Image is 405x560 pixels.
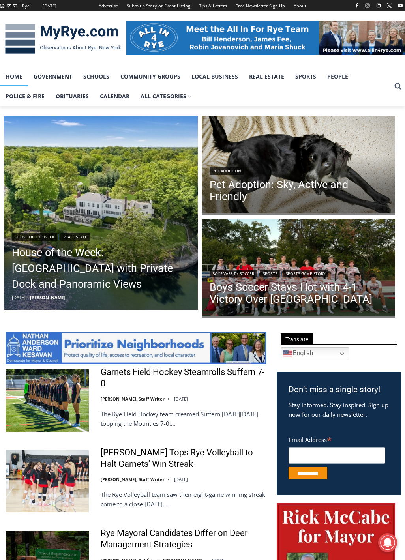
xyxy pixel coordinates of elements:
img: [PHOTO; Sky. Contributed.] [202,116,396,213]
a: Calendar [94,86,135,106]
a: Government [28,67,78,86]
span: – [28,294,30,300]
a: Sports Game Story [283,270,328,277]
div: | | [210,268,388,277]
a: Rye Mayoral Candidates Differ on Deer Management Strategies [101,528,266,550]
a: Schools [78,67,115,86]
p: The Rye Field Hockey team creamed Suffern [DATE][DATE], topping the Mounties 7-0…. [101,409,266,428]
a: X [384,1,394,10]
a: Obituaries [50,86,94,106]
a: English [281,347,349,360]
label: Email Address [289,432,385,446]
a: Pet Adoption [210,167,244,175]
button: View Search Form [391,79,405,94]
a: Sports [290,67,322,86]
a: Facebook [352,1,362,10]
img: en [283,349,292,358]
a: Read More Pet Adoption: Sky, Active and Friendly [202,116,396,213]
img: Somers Tops Rye Volleyball to Halt Garnets’ Win Streak [6,450,89,513]
a: Read More Boys Soccer Stays Hot with 4-1 Victory Over Eastchester [202,219,396,316]
img: 13 Kirby Lane, Rye [4,116,198,310]
a: House of the Week [12,233,57,241]
a: Linkedin [374,1,383,10]
a: Local Business [186,67,244,86]
a: [PERSON_NAME], Staff Writer [101,476,165,482]
a: [PERSON_NAME] [30,294,66,300]
span: Translate [281,333,313,344]
time: [DATE] [12,294,26,300]
img: Garnets Field Hockey Steamrolls Suffern 7-0 [6,369,89,432]
img: All in for Rye [126,21,405,55]
a: Garnets Field Hockey Steamrolls Suffern 7-0 [101,367,266,389]
a: Real Estate [244,67,290,86]
a: Read More House of the Week: Historic Rye Waterfront Estate with Private Dock and Panoramic Views [4,116,198,310]
a: Boys Soccer Stays Hot with 4-1 Victory Over [GEOGRAPHIC_DATA] [210,281,388,305]
span: 65.53 [7,3,17,9]
a: YouTube [396,1,405,10]
a: Instagram [363,1,372,10]
a: Sports [260,270,280,277]
span: All Categories [141,92,192,101]
a: House of the Week: [GEOGRAPHIC_DATA] with Private Dock and Panoramic Views [12,245,190,292]
time: [DATE] [174,396,188,402]
a: Community Groups [115,67,186,86]
a: [PERSON_NAME] Tops Rye Volleyball to Halt Garnets’ Win Streak [101,447,266,470]
a: Pet Adoption: Sky, Active and Friendly [210,179,388,202]
a: [PERSON_NAME], Staff Writer [101,396,165,402]
p: Stay informed. Stay inspired. Sign up now for our daily newsletter. [289,400,389,419]
a: People [322,67,354,86]
span: F [19,2,20,6]
a: Boys Varsity Soccer [210,270,257,277]
h3: Don’t miss a single story! [289,384,389,396]
div: [DATE] [43,2,56,9]
div: Rye [22,2,30,9]
img: (PHOTO: The Rye Boys Soccer team from their win on October 6, 2025. Credit: Daniela Arredondo.) [202,219,396,316]
a: All Categories [135,86,197,106]
time: [DATE] [174,476,188,482]
div: | [12,231,190,241]
p: The Rye Volleyball team saw their eight-game winning streak come to a close [DATE],… [101,490,266,509]
a: Real Estate [60,233,90,241]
